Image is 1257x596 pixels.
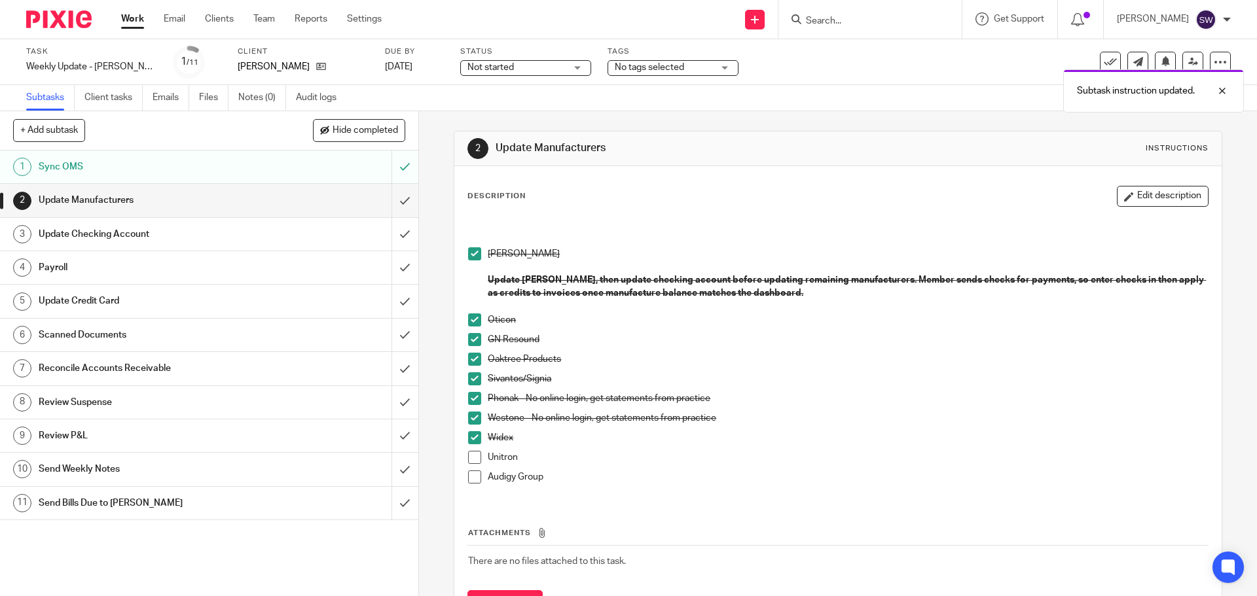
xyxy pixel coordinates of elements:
[385,46,444,57] label: Due by
[1195,9,1216,30] img: svg%3E
[295,12,327,26] a: Reports
[26,85,75,111] a: Subtasks
[460,46,591,57] label: Status
[468,557,626,566] span: There are no files attached to this task.
[26,46,157,57] label: Task
[1077,84,1195,97] p: Subtask instruction updated.
[13,192,31,210] div: 2
[608,46,738,57] label: Tags
[496,141,866,155] h1: Update Manufacturers
[468,529,531,536] span: Attachments
[488,470,1207,483] p: Audigy Group
[39,258,265,277] h1: Payroll
[39,459,265,479] h1: Send Weekly Notes
[39,325,265,345] h1: Scanned Documents
[467,191,526,202] p: Description
[347,12,382,26] a: Settings
[488,431,1207,444] p: Widex
[488,392,1207,405] p: Phonak - No online login, get statements from practice
[1146,143,1209,154] div: Instructions
[467,138,488,159] div: 2
[26,60,157,73] div: Weekly Update - Oberbeck
[238,85,286,111] a: Notes (0)
[13,359,31,377] div: 7
[488,451,1207,464] p: Unitron
[181,54,198,69] div: 1
[488,313,1207,326] p: Oticon
[26,60,157,73] div: Weekly Update - [PERSON_NAME]
[238,60,310,73] p: [PERSON_NAME]
[488,333,1207,346] p: GN Resound
[467,63,514,72] span: Not started
[313,119,405,141] button: Hide completed
[39,157,265,177] h1: Sync OMS
[488,275,1206,298] strong: Update [PERSON_NAME], then update checking account before updating remaining manufacturers. Membe...
[615,63,684,72] span: No tags selected
[13,119,85,141] button: + Add subtask
[13,292,31,311] div: 5
[488,372,1207,385] p: Sivantos/Signia
[39,393,265,412] h1: Review Suspense
[39,190,265,210] h1: Update Manufacturers
[199,85,228,111] a: Files
[296,85,346,111] a: Audit logs
[13,460,31,478] div: 10
[385,62,412,71] span: [DATE]
[13,326,31,344] div: 6
[13,258,31,277] div: 4
[13,158,31,176] div: 1
[39,359,265,378] h1: Reconcile Accounts Receivable
[121,12,144,26] a: Work
[488,353,1207,366] p: Oaktree Products
[39,426,265,446] h1: Review P&L
[164,12,185,26] a: Email
[39,291,265,311] h1: Update Credit Card
[238,46,369,57] label: Client
[333,126,398,136] span: Hide completed
[187,59,198,66] small: /11
[13,427,31,445] div: 9
[1117,186,1209,207] button: Edit description
[39,224,265,244] h1: Update Checking Account
[253,12,275,26] a: Team
[153,85,189,111] a: Emails
[84,85,143,111] a: Client tasks
[13,393,31,412] div: 8
[488,412,1207,425] p: Westone - No online login, get statements from practice
[26,10,92,28] img: Pixie
[205,12,234,26] a: Clients
[39,493,265,513] h1: Send Bills Due to [PERSON_NAME]
[13,494,31,512] div: 11
[13,225,31,243] div: 3
[488,247,1207,260] p: [PERSON_NAME]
